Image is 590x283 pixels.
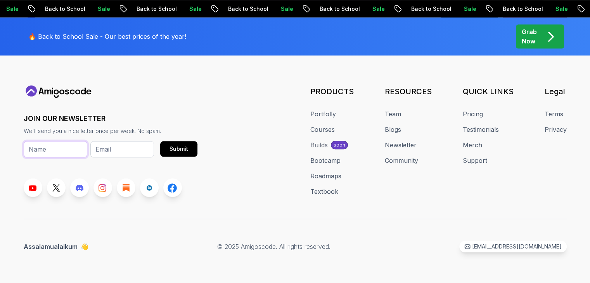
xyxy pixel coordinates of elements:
input: Email [90,141,154,157]
p: soon [334,142,345,148]
a: Instagram link [93,178,112,197]
a: Merch [463,140,482,150]
a: Pricing [463,109,483,119]
p: Sale [291,5,316,13]
a: Testimonials [463,125,499,134]
p: Assalamualaikum [24,242,88,251]
a: Team [385,109,401,119]
p: Back to School [513,5,566,13]
a: Privacy [545,125,567,134]
h3: QUICK LINKS [463,86,514,97]
p: Sale [108,5,133,13]
a: Youtube link [24,178,42,197]
div: Submit [170,145,188,153]
a: Newsletter [385,140,417,150]
p: Back to School [147,5,199,13]
h3: Legal [545,86,567,97]
p: [EMAIL_ADDRESS][DOMAIN_NAME] [472,243,562,250]
input: Name [24,141,87,157]
a: Courses [310,125,335,134]
a: Community [385,156,418,165]
p: Sale [199,5,224,13]
a: Terms [545,109,563,119]
a: LinkedIn link [140,178,159,197]
a: Support [463,156,487,165]
p: Sale [474,5,499,13]
h3: PRODUCTS [310,86,354,97]
p: © 2025 Amigoscode. All rights reserved. [217,242,330,251]
a: Facebook link [163,178,182,197]
a: Twitter link [47,178,66,197]
p: Back to School [238,5,291,13]
p: Sale [382,5,407,13]
p: Grab Now [522,27,537,46]
p: Back to School [421,5,474,13]
p: We'll send you a nice letter once per week. No spam. [24,127,197,135]
a: Discord link [70,178,89,197]
p: Sale [16,5,41,13]
a: Blogs [385,125,401,134]
a: Blog link [117,178,135,197]
button: Submit [160,141,197,157]
h3: JOIN OUR NEWSLETTER [24,113,197,124]
a: Roadmaps [310,171,341,181]
div: Builds [310,140,328,150]
p: Back to School [330,5,382,13]
h3: RESOURCES [385,86,432,97]
p: 🔥 Back to School Sale - Our best prices of the year! [28,32,186,41]
span: 👋 [80,241,91,252]
p: Back to School [55,5,108,13]
a: [EMAIL_ADDRESS][DOMAIN_NAME] [459,241,567,252]
a: Textbook [310,187,338,196]
a: Bootcamp [310,156,341,165]
a: Portfolly [310,109,336,119]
